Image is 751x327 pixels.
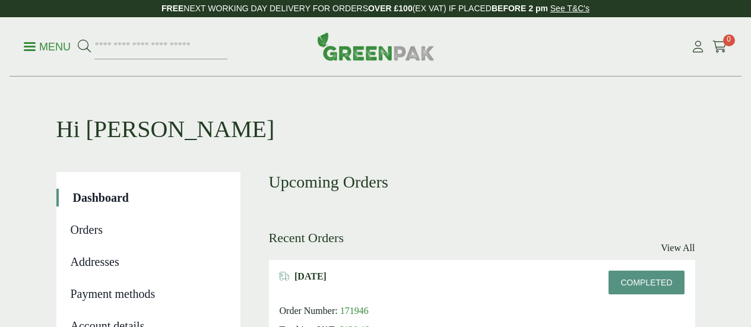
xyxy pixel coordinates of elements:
[56,77,695,144] h1: Hi [PERSON_NAME]
[368,4,413,13] strong: OVER £100
[294,271,327,282] span: [DATE]
[161,4,183,13] strong: FREE
[71,221,224,239] a: Orders
[24,40,71,52] a: Menu
[723,34,735,46] span: 0
[712,41,727,53] i: Cart
[317,32,435,61] img: GreenPak Supplies
[550,4,590,13] a: See T&C's
[280,306,338,316] span: Order Number:
[71,285,224,303] a: Payment methods
[712,38,727,56] a: 0
[492,4,548,13] strong: BEFORE 2 pm
[690,41,705,53] i: My Account
[24,40,71,54] p: Menu
[71,253,224,271] a: Addresses
[661,241,695,255] a: View All
[73,189,224,207] a: Dashboard
[620,278,672,287] span: Completed
[269,172,695,192] h3: Upcoming Orders
[340,306,369,316] span: 171946
[269,230,344,246] h3: Recent Orders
